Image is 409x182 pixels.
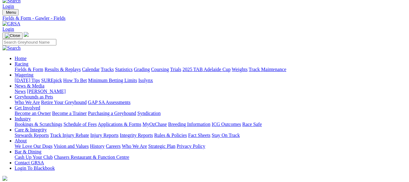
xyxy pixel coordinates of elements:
[2,27,14,32] a: Login
[15,94,53,99] a: Greyhounds as Pets
[212,133,240,138] a: Stay On Track
[242,122,262,127] a: Race Safe
[24,32,29,37] img: logo-grsa-white.png
[15,133,407,138] div: Care & Integrity
[15,67,43,72] a: Fields & Form
[15,160,44,165] a: Contact GRSA
[27,89,65,94] a: [PERSON_NAME]
[2,16,407,21] a: Fields & Form - Gawler - Fields
[15,122,62,127] a: Bookings & Scratchings
[106,144,121,149] a: Careers
[168,122,210,127] a: Breeding Information
[15,56,26,61] a: Home
[122,144,147,149] a: Who We Are
[170,67,181,72] a: Trials
[15,116,31,121] a: Industry
[63,122,97,127] a: Schedule of Fees
[54,144,89,149] a: Vision and Values
[15,155,407,160] div: Bar & Dining
[15,133,49,138] a: Stewards Reports
[2,39,56,45] input: Search
[15,155,53,160] a: Cash Up Your Club
[5,33,20,38] img: Close
[2,9,19,16] button: Toggle navigation
[98,122,141,127] a: Applications & Forms
[88,100,131,105] a: GAP SA Assessments
[134,67,150,72] a: Grading
[15,67,407,72] div: Racing
[2,45,21,51] img: Search
[15,89,407,94] div: News & Media
[15,166,55,171] a: Login To Blackbook
[54,155,129,160] a: Chasers Restaurant & Function Centre
[137,111,160,116] a: Syndication
[15,111,51,116] a: Become an Owner
[63,78,87,83] a: How To Bet
[151,67,169,72] a: Coursing
[6,10,16,15] span: Menu
[232,67,248,72] a: Weights
[188,133,210,138] a: Fact Sheets
[88,111,136,116] a: Purchasing a Greyhound
[52,111,87,116] a: Become a Trainer
[2,21,20,27] img: GRSA
[2,32,23,39] button: Toggle navigation
[177,144,205,149] a: Privacy Policy
[15,122,407,127] div: Industry
[101,67,114,72] a: Tracks
[148,144,175,149] a: Strategic Plan
[15,100,407,105] div: Greyhounds as Pets
[120,133,153,138] a: Integrity Reports
[138,78,153,83] a: Isolynx
[90,144,104,149] a: History
[15,144,52,149] a: We Love Our Dogs
[154,133,187,138] a: Rules & Policies
[2,4,14,9] a: Login
[82,67,100,72] a: Calendar
[2,176,7,181] img: logo-grsa-white.png
[50,133,89,138] a: Track Injury Rebate
[41,100,87,105] a: Retire Your Greyhound
[15,105,40,110] a: Get Involved
[15,100,40,105] a: Who We Are
[182,67,231,72] a: 2025 TAB Adelaide Cup
[15,78,40,83] a: [DATE] Tips
[15,89,26,94] a: News
[90,133,118,138] a: Injury Reports
[15,61,28,66] a: Racing
[15,72,33,77] a: Wagering
[15,83,44,88] a: News & Media
[15,138,27,143] a: About
[15,111,407,116] div: Get Involved
[41,78,62,83] a: SUREpick
[249,67,286,72] a: Track Maintenance
[15,127,47,132] a: Care & Integrity
[15,78,407,83] div: Wagering
[44,67,81,72] a: Results & Replays
[15,149,41,154] a: Bar & Dining
[212,122,241,127] a: ICG Outcomes
[143,122,167,127] a: MyOzChase
[88,78,137,83] a: Minimum Betting Limits
[15,144,407,149] div: About
[115,67,133,72] a: Statistics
